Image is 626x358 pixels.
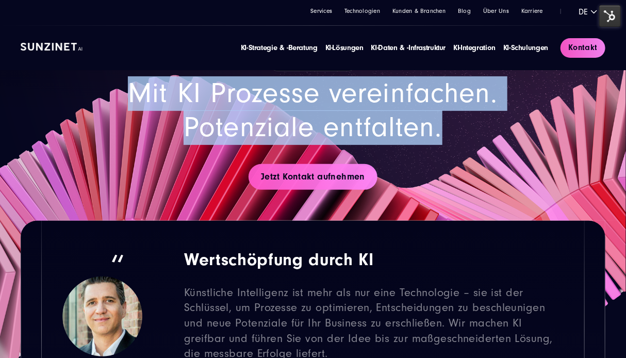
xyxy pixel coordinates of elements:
a: Kunden & Branchen [392,8,446,14]
a: Kontakt [561,38,605,58]
a: KI-Schulungen [503,43,548,52]
div: Navigation Menu [310,7,543,15]
a: KI-Strategie & -Beratung [241,43,318,52]
a: KI-Daten & -Infrastruktur [371,43,446,52]
a: KI-Lösungen [325,43,364,52]
img: HubSpot Tools Menu Toggle [599,5,621,27]
a: KI-Integration [453,43,496,52]
img: SUNZINET AI Logo [21,43,83,51]
strong: Wertschöpfung durch KI [184,250,564,271]
a: Blog [458,8,471,14]
a: Services [310,8,332,14]
a: Technologien [344,8,380,14]
div: Navigation Menu [241,42,548,54]
img: Georges Wolff, CEO | KI Agentur SUNZINET [62,276,142,357]
a: Über Uns [483,8,509,14]
h2: Mit KI Prozesse vereinfachen. Potenziale entfalten. [65,76,561,145]
a: Jetzt Kontakt aufnehmen [249,164,377,190]
a: Karriere [521,8,543,14]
